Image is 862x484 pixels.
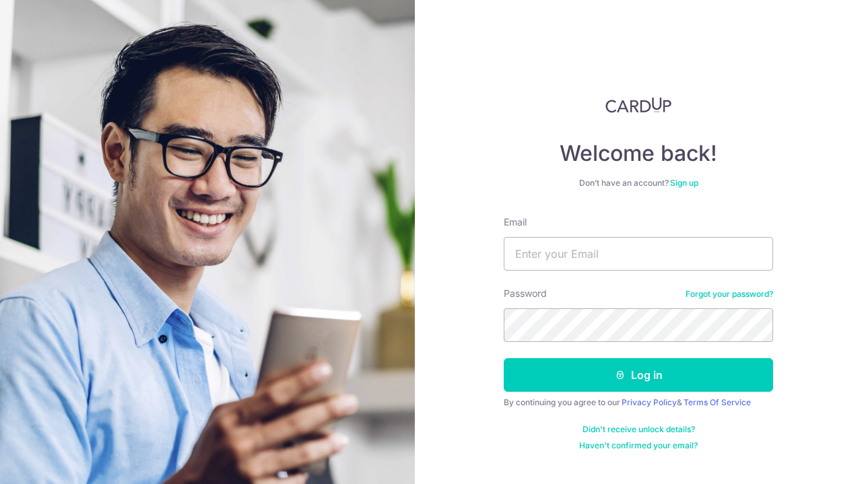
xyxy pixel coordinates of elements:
[579,440,698,451] a: Haven't confirmed your email?
[504,140,773,167] h4: Welcome back!
[504,287,547,300] label: Password
[686,289,773,300] a: Forgot your password?
[583,424,695,435] a: Didn't receive unlock details?
[504,237,773,271] input: Enter your Email
[504,397,773,408] div: By continuing you agree to our &
[670,178,698,188] a: Sign up
[504,215,527,229] label: Email
[684,397,751,407] a: Terms Of Service
[504,358,773,392] button: Log in
[605,97,671,113] img: CardUp Logo
[504,178,773,188] div: Don’t have an account?
[622,397,677,407] a: Privacy Policy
